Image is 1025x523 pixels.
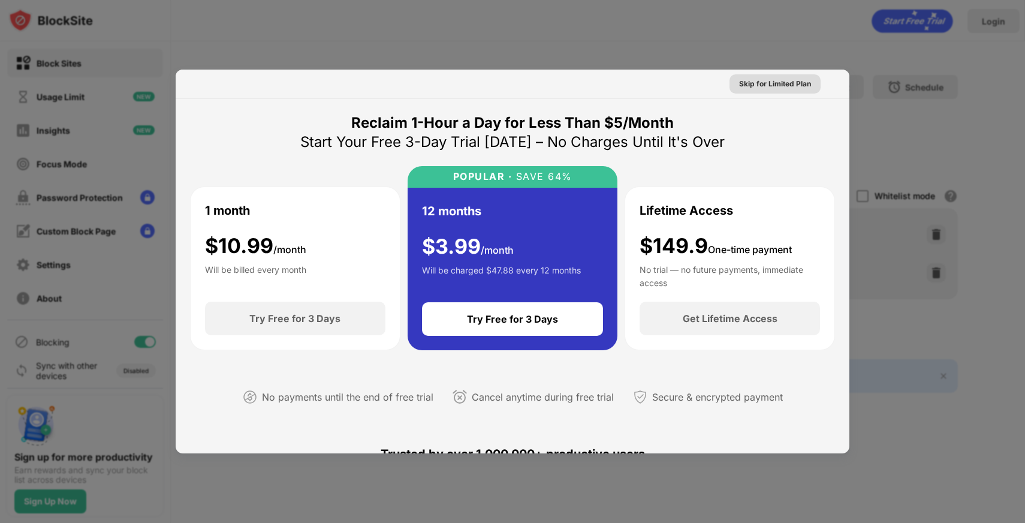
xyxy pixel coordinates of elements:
[640,234,792,259] div: $149.9
[683,312,777,324] div: Get Lifetime Access
[453,171,512,182] div: POPULAR ·
[190,425,835,483] div: Trusted by over 1,000,000+ productive users
[249,312,340,324] div: Try Free for 3 Days
[205,263,306,287] div: Will be billed every month
[472,389,614,406] div: Cancel anytime during free trial
[640,263,820,287] div: No trial — no future payments, immediate access
[467,313,558,325] div: Try Free for 3 Days
[351,113,674,133] div: Reclaim 1-Hour a Day for Less Than $5/Month
[739,78,811,90] div: Skip for Limited Plan
[512,171,572,182] div: SAVE 64%
[300,133,725,152] div: Start Your Free 3-Day Trial [DATE] – No Charges Until It's Over
[453,390,467,404] img: cancel-anytime
[273,244,306,256] span: /month
[652,389,783,406] div: Secure & encrypted payment
[422,202,481,220] div: 12 months
[640,202,733,220] div: Lifetime Access
[243,390,257,404] img: not-paying
[708,244,792,256] span: One-time payment
[422,264,581,288] div: Will be charged $47.88 every 12 months
[633,390,647,404] img: secured-payment
[205,234,306,259] div: $ 10.99
[262,389,433,406] div: No payments until the end of free trial
[422,235,514,259] div: $ 3.99
[481,244,514,256] span: /month
[205,202,250,220] div: 1 month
